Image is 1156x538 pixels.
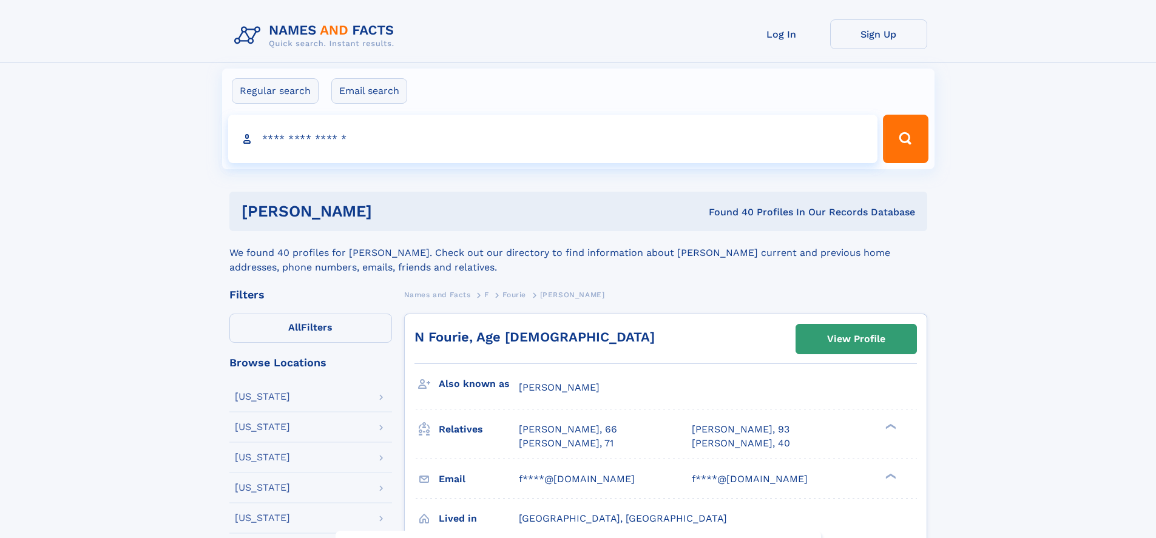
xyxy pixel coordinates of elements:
[692,423,789,436] a: [PERSON_NAME], 93
[883,115,928,163] button: Search Button
[235,392,290,402] div: [US_STATE]
[830,19,927,49] a: Sign Up
[404,287,471,302] a: Names and Facts
[242,204,541,219] h1: [PERSON_NAME]
[228,115,878,163] input: search input
[519,382,600,393] span: [PERSON_NAME]
[439,374,519,394] h3: Also known as
[827,325,885,353] div: View Profile
[733,19,830,49] a: Log In
[692,437,790,450] a: [PERSON_NAME], 40
[439,508,519,529] h3: Lived in
[540,206,915,219] div: Found 40 Profiles In Our Records Database
[229,314,392,343] label: Filters
[229,357,392,368] div: Browse Locations
[235,483,290,493] div: [US_STATE]
[232,78,319,104] label: Regular search
[796,324,916,354] a: View Profile
[540,291,605,299] span: [PERSON_NAME]
[229,231,927,275] div: We found 40 profiles for [PERSON_NAME]. Check out our directory to find information about [PERSON...
[439,469,519,489] h3: Email
[235,452,290,462] div: [US_STATE]
[288,321,301,333] span: All
[229,289,392,300] div: Filters
[484,291,489,299] span: F
[439,419,519,440] h3: Relatives
[235,422,290,432] div: [US_STATE]
[502,291,526,299] span: Fourie
[235,513,290,523] div: [US_STATE]
[331,78,407,104] label: Email search
[484,287,489,302] a: F
[502,287,526,302] a: Fourie
[414,329,655,345] a: N Fourie, Age [DEMOGRAPHIC_DATA]
[519,513,727,524] span: [GEOGRAPHIC_DATA], [GEOGRAPHIC_DATA]
[882,472,897,480] div: ❯
[229,19,404,52] img: Logo Names and Facts
[519,437,613,450] a: [PERSON_NAME], 71
[882,423,897,431] div: ❯
[519,423,617,436] a: [PERSON_NAME], 66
